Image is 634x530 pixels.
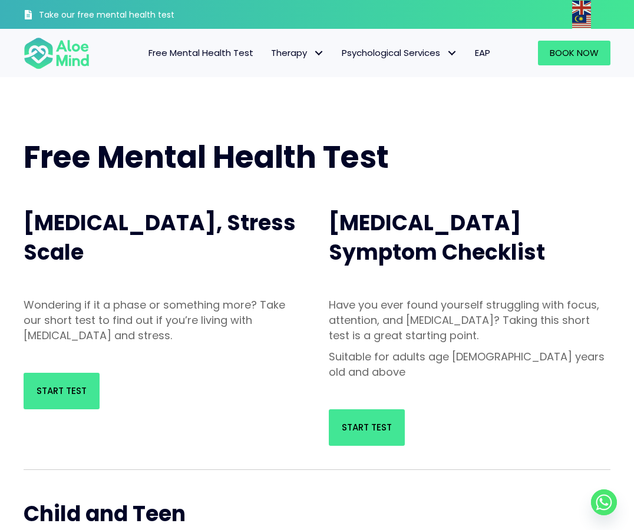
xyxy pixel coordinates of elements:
[538,41,610,65] a: Book Now
[466,41,499,65] a: EAP
[550,47,599,59] span: Book Now
[271,47,324,59] span: Therapy
[329,349,610,380] p: Suitable for adults age [DEMOGRAPHIC_DATA] years old and above
[310,45,327,62] span: Therapy: submenu
[24,3,205,29] a: Take our free mental health test
[329,409,405,446] a: Start Test
[24,135,389,178] span: Free Mental Health Test
[24,37,90,70] img: Aloe mind Logo
[140,41,262,65] a: Free Mental Health Test
[37,385,87,397] span: Start Test
[475,47,490,59] span: EAP
[591,489,617,515] a: Whatsapp
[572,15,591,29] img: ms
[101,41,499,65] nav: Menu
[342,421,392,433] span: Start Test
[443,45,460,62] span: Psychological Services: submenu
[342,47,457,59] span: Psychological Services
[333,41,466,65] a: Psychological ServicesPsychological Services: submenu
[329,297,610,343] p: Have you ever found yourself struggling with focus, attention, and [MEDICAL_DATA]? Taking this sh...
[572,1,591,15] img: en
[329,208,545,267] span: [MEDICAL_DATA] Symptom Checklist
[24,373,100,409] a: Start Test
[39,9,205,21] h3: Take our free mental health test
[148,47,253,59] span: Free Mental Health Test
[262,41,333,65] a: TherapyTherapy: submenu
[24,208,296,267] span: [MEDICAL_DATA], Stress Scale
[572,15,592,28] a: Malay
[24,297,305,343] p: Wondering if it a phase or something more? Take our short test to find out if you’re living with ...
